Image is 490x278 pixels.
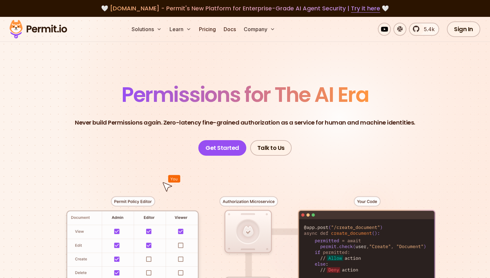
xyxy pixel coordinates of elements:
[196,23,218,36] a: Pricing
[241,23,278,36] button: Company
[447,21,480,37] a: Sign In
[198,140,246,156] a: Get Started
[129,23,164,36] button: Solutions
[110,4,380,12] span: [DOMAIN_NAME] - Permit's New Platform for Enterprise-Grade AI Agent Security |
[16,4,474,13] div: 🤍 🤍
[75,118,415,127] p: Never build Permissions again. Zero-latency fine-grained authorization as a service for human and...
[420,25,435,33] span: 5.4k
[122,80,368,109] span: Permissions for The AI Era
[250,140,292,156] a: Talk to Us
[6,18,70,40] img: Permit logo
[167,23,194,36] button: Learn
[409,23,439,36] a: 5.4k
[221,23,239,36] a: Docs
[351,4,380,13] a: Try it here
